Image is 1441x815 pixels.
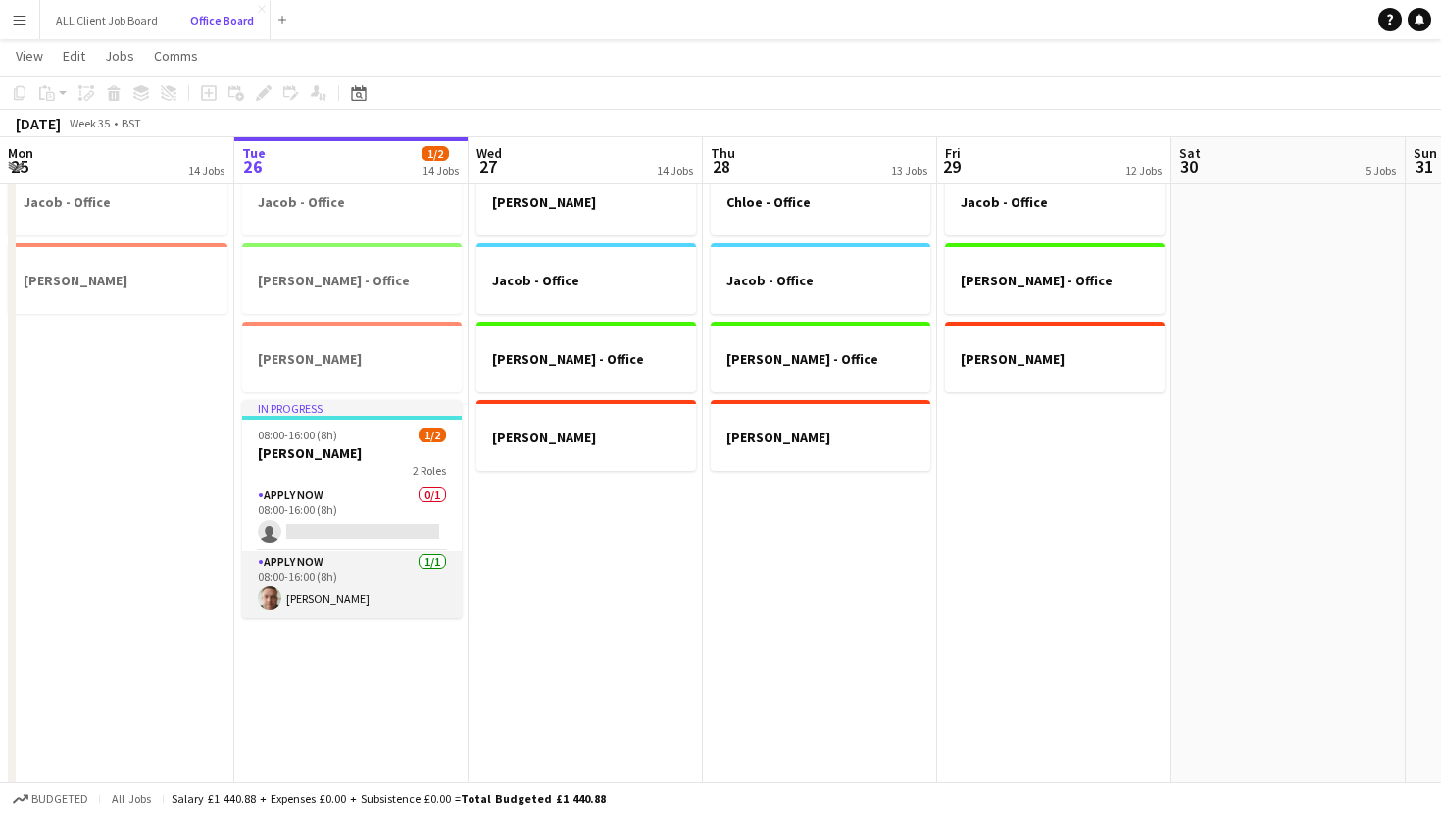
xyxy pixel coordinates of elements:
h3: [PERSON_NAME] [476,429,696,446]
span: Budgeted [31,792,88,806]
h3: [PERSON_NAME] [945,350,1165,368]
app-job-card: Jacob - Office [8,165,227,235]
app-job-card: [PERSON_NAME] [242,322,462,392]
app-job-card: [PERSON_NAME] - Office [711,322,930,392]
div: In progress [242,400,462,416]
h3: [PERSON_NAME] [242,350,462,368]
span: 27 [473,155,502,178]
h3: Jacob - Office [711,272,930,289]
h3: [PERSON_NAME] - Office [945,272,1165,289]
span: Tue [242,144,266,162]
a: Comms [146,43,206,69]
app-job-card: [PERSON_NAME] - Office [945,243,1165,314]
span: 25 [5,155,33,178]
div: Salary £1 440.88 + Expenses £0.00 + Subsistence £0.00 = [172,791,606,806]
span: Comms [154,47,198,65]
app-job-card: [PERSON_NAME] [711,400,930,471]
div: 12 Jobs [1125,163,1162,178]
h3: [PERSON_NAME] - Office [476,350,696,368]
span: 28 [708,155,735,178]
app-job-card: Jacob - Office [711,243,930,314]
app-job-card: [PERSON_NAME] [476,400,696,471]
app-card-role: APPLY NOW1/108:00-16:00 (8h)[PERSON_NAME] [242,551,462,618]
app-job-card: Jacob - Office [476,243,696,314]
h3: Jacob - Office [945,193,1165,211]
span: 2 Roles [413,463,446,478]
h3: [PERSON_NAME] - Office [711,350,930,368]
h3: [PERSON_NAME] [711,429,930,446]
div: 14 Jobs [657,163,693,178]
div: 14 Jobs [188,163,224,178]
div: BST [122,116,141,130]
h3: [PERSON_NAME] [8,272,227,289]
div: 14 Jobs [422,163,459,178]
app-job-card: [PERSON_NAME] [476,165,696,235]
span: 1/2 [419,428,446,442]
span: Sat [1179,144,1201,162]
span: Fri [945,144,961,162]
app-job-card: Jacob - Office [945,165,1165,235]
app-job-card: [PERSON_NAME] [945,322,1165,392]
span: Thu [711,144,735,162]
h3: Chloe - Office [711,193,930,211]
div: [DATE] [16,114,61,133]
span: 08:00-16:00 (8h) [258,428,337,442]
app-job-card: [PERSON_NAME] [8,243,227,314]
span: Mon [8,144,33,162]
div: 5 Jobs [1366,163,1396,178]
button: Office Board [174,1,271,39]
h3: [PERSON_NAME] - Office [242,272,462,289]
app-job-card: [PERSON_NAME] - Office [476,322,696,392]
span: Edit [63,47,85,65]
span: Total Budgeted £1 440.88 [461,791,606,806]
span: View [16,47,43,65]
app-job-card: In progress08:00-16:00 (8h)1/2[PERSON_NAME]2 RolesAPPLY NOW0/108:00-16:00 (8h) APPLY NOW1/108:00-... [242,400,462,618]
span: 26 [239,155,266,178]
app-job-card: Jacob - Office [242,165,462,235]
span: 30 [1176,155,1201,178]
span: 31 [1411,155,1437,178]
span: 1/2 [422,146,449,161]
button: ALL Client Job Board [40,1,174,39]
a: Edit [55,43,93,69]
h3: Jacob - Office [476,272,696,289]
span: Jobs [105,47,134,65]
a: View [8,43,51,69]
div: 13 Jobs [891,163,927,178]
app-job-card: Chloe - Office [711,165,930,235]
app-card-role: APPLY NOW0/108:00-16:00 (8h) [242,484,462,551]
a: Jobs [97,43,142,69]
h3: [PERSON_NAME] [476,193,696,211]
app-job-card: [PERSON_NAME] - Office [242,243,462,314]
span: Sun [1414,144,1437,162]
span: 29 [942,155,961,178]
span: Week 35 [65,116,114,130]
button: Budgeted [10,789,91,810]
h3: [PERSON_NAME] [242,444,462,462]
span: Wed [476,144,502,162]
h3: Jacob - Office [8,193,227,211]
h3: Jacob - Office [242,193,462,211]
span: All jobs [108,791,155,806]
